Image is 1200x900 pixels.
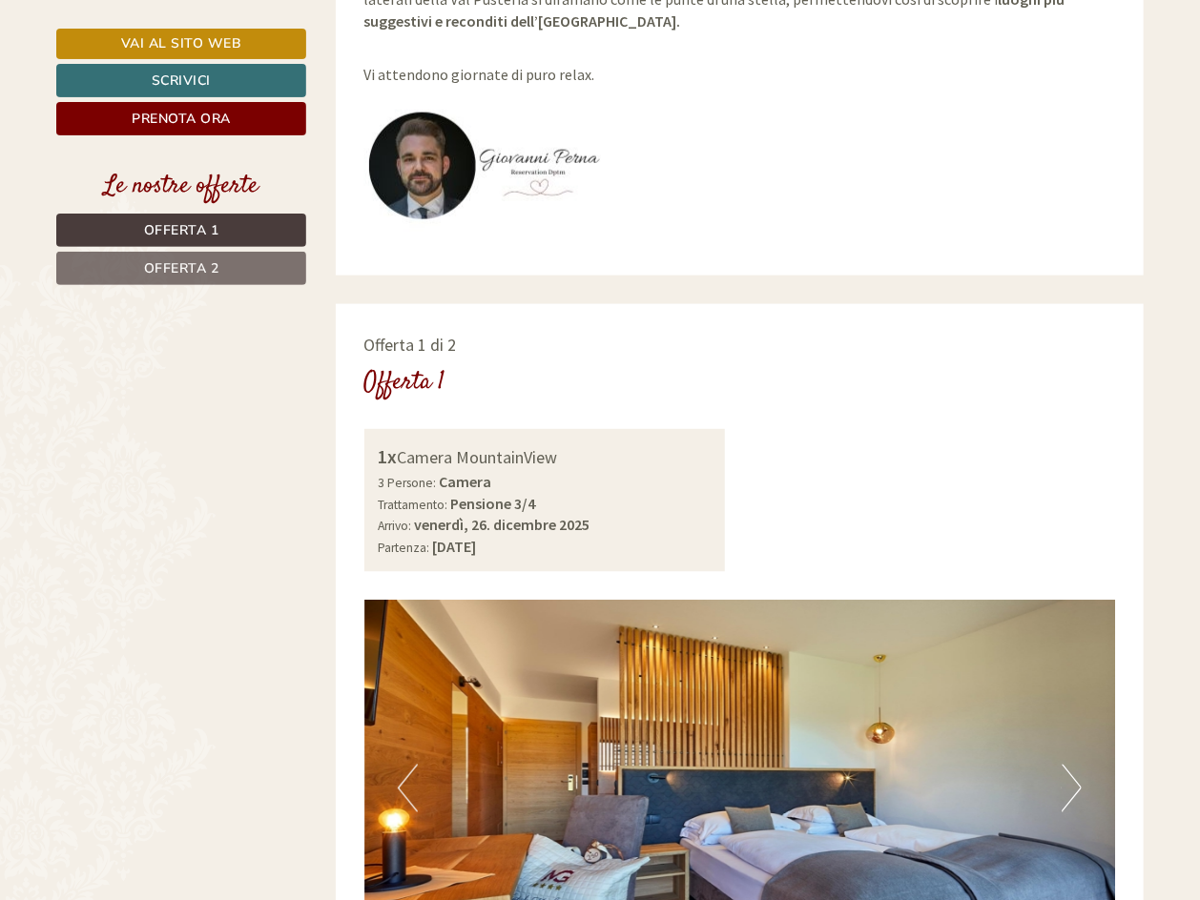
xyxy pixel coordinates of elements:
a: Vai al sito web [56,29,306,59]
a: Prenota ora [56,102,306,135]
small: Arrivo: [379,518,412,534]
button: Previous [398,765,418,812]
div: Offerta 1 [364,365,445,400]
small: Trattamento: [379,497,448,513]
img: user-135.jpg [364,94,603,237]
div: Camera MountainView [379,443,712,471]
a: Scrivici [56,64,306,97]
b: Camera [440,472,492,491]
small: Partenza: [379,540,430,556]
span: Offerta 1 di 2 [364,334,457,356]
b: 1x [379,444,398,468]
b: Pensione 3/4 [451,494,536,513]
span: Offerta 2 [144,259,219,277]
button: Next [1062,765,1082,812]
span: Vi attendono giornate di puro relax. [364,43,595,84]
div: Le nostre offerte [56,169,306,204]
small: 3 Persone: [379,475,437,491]
b: venerdì, 26. dicembre 2025 [415,515,590,534]
b: [DATE] [433,537,477,556]
span: Offerta 1 [144,221,219,239]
